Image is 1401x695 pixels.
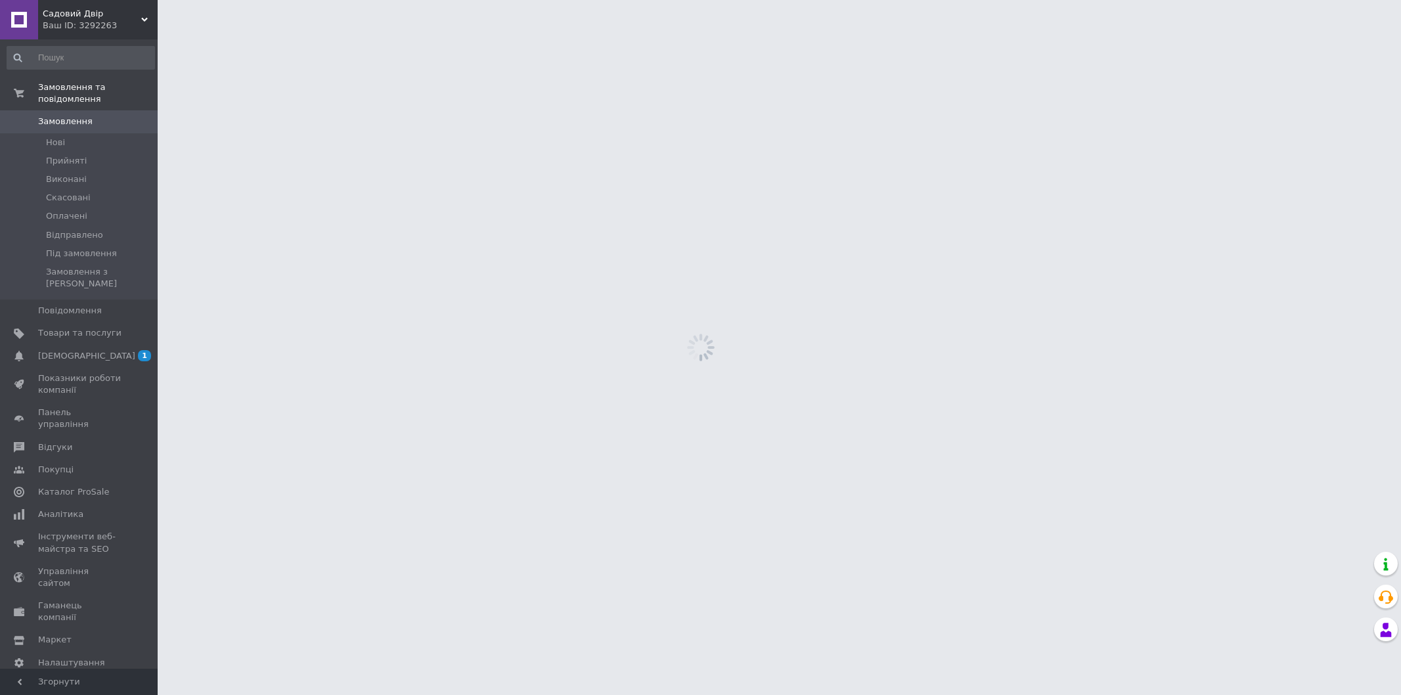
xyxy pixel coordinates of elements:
[46,229,103,241] span: Відправлено
[38,566,122,589] span: Управління сайтом
[138,350,151,361] span: 1
[38,81,158,105] span: Замовлення та повідомлення
[46,248,117,259] span: Під замовлення
[46,192,91,204] span: Скасовані
[43,8,141,20] span: Садовий Двір
[38,531,122,554] span: Інструменти веб-майстра та SEO
[38,600,122,623] span: Гаманець компанії
[38,372,122,396] span: Показники роботи компанії
[38,350,135,362] span: [DEMOGRAPHIC_DATA]
[46,210,87,222] span: Оплачені
[38,327,122,339] span: Товари та послуги
[38,634,72,646] span: Маркет
[46,173,87,185] span: Виконані
[46,266,154,290] span: Замовлення з [PERSON_NAME]
[43,20,158,32] div: Ваш ID: 3292263
[38,657,105,669] span: Налаштування
[38,441,72,453] span: Відгуки
[7,46,155,70] input: Пошук
[46,155,87,167] span: Прийняті
[38,486,109,498] span: Каталог ProSale
[38,464,74,476] span: Покупці
[38,407,122,430] span: Панель управління
[38,116,93,127] span: Замовлення
[38,508,83,520] span: Аналітика
[38,305,102,317] span: Повідомлення
[46,137,65,148] span: Нові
